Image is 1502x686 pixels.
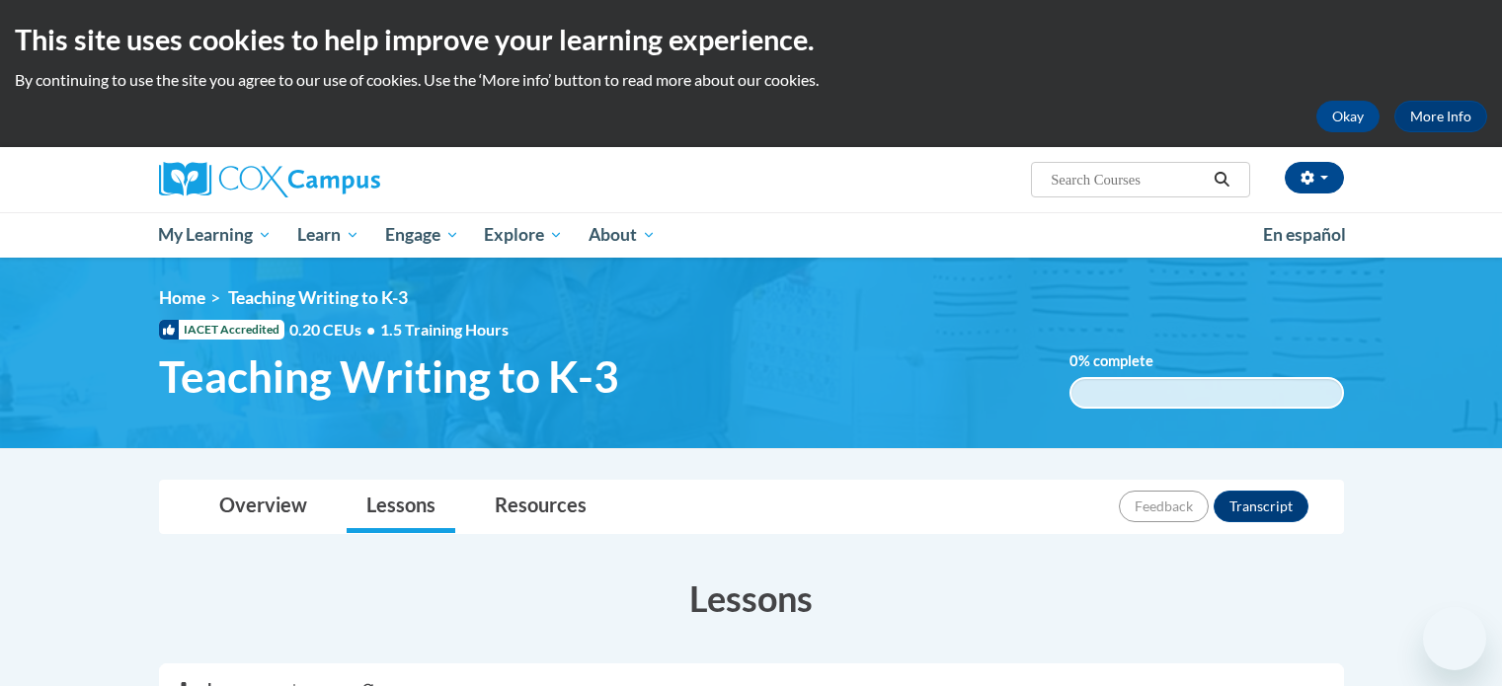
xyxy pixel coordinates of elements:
[146,212,285,258] a: My Learning
[159,287,205,308] a: Home
[159,573,1344,623] h3: Lessons
[1316,101,1380,132] button: Okay
[159,320,284,340] span: IACET Accredited
[1049,168,1207,191] input: Search Courses
[297,223,359,247] span: Learn
[475,481,606,533] a: Resources
[380,320,509,339] span: 1.5 Training Hours
[284,212,372,258] a: Learn
[484,223,563,247] span: Explore
[1263,224,1346,245] span: En español
[15,69,1487,91] p: By continuing to use the site you agree to our use of cookies. Use the ‘More info’ button to read...
[199,481,327,533] a: Overview
[1119,491,1209,522] button: Feedback
[576,212,669,258] a: About
[228,287,408,308] span: Teaching Writing to K-3
[471,212,576,258] a: Explore
[1069,352,1078,369] span: 0
[1394,101,1487,132] a: More Info
[159,162,380,197] img: Cox Campus
[289,319,380,341] span: 0.20 CEUs
[385,223,459,247] span: Engage
[159,350,619,403] span: Teaching Writing to K-3
[589,223,656,247] span: About
[1069,350,1183,372] label: % complete
[1250,214,1359,256] a: En español
[129,212,1374,258] div: Main menu
[1207,168,1236,191] button: Search
[158,223,272,247] span: My Learning
[372,212,472,258] a: Engage
[347,481,455,533] a: Lessons
[1214,491,1308,522] button: Transcript
[1423,607,1486,670] iframe: Button to launch messaging window
[366,320,375,339] span: •
[1285,162,1344,193] button: Account Settings
[159,162,534,197] a: Cox Campus
[15,20,1487,59] h2: This site uses cookies to help improve your learning experience.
